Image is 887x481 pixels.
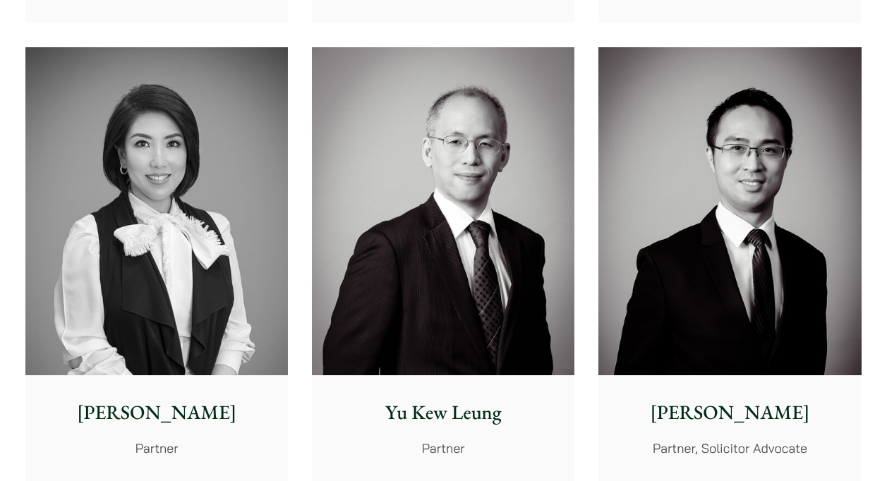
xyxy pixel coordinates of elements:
p: Partner [37,439,277,458]
p: [PERSON_NAME] [37,398,277,427]
p: Partner, Solicitor Advocate [610,439,850,458]
p: Partner [323,439,563,458]
p: [PERSON_NAME] [610,398,850,427]
p: Yu Kew Leung [323,398,563,427]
